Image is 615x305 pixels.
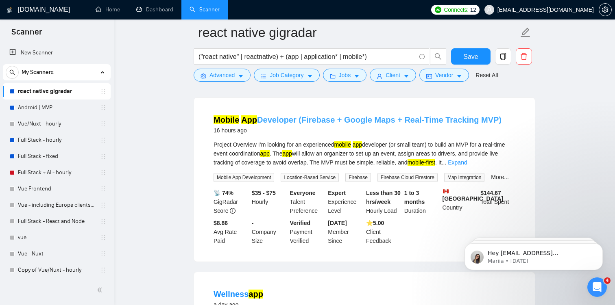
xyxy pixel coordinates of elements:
button: barsJob Categorycaret-down [254,69,319,82]
mark: app [353,141,362,148]
a: Android | MVP [18,100,95,116]
b: Verified [290,220,311,226]
span: Connects: [444,5,468,14]
input: Scanner name... [198,22,519,43]
a: Expand [448,159,467,166]
a: Reset All [475,71,498,80]
a: Full Stack - React and Node [18,213,95,229]
button: delete [516,48,532,65]
a: New Scanner [9,45,104,61]
div: 16 hours ago [214,125,502,135]
a: Wellnessapp [214,290,263,299]
div: Duration [403,188,441,215]
span: holder [100,137,107,143]
span: bars [261,73,266,79]
a: Mobile AppDeveloper (Firebase + Google Maps + Real-Time Tracking MVP) [214,115,502,124]
span: delete [516,53,532,60]
span: edit [520,27,531,38]
mark: App [241,115,257,124]
span: copy [495,53,511,60]
div: Country [441,188,479,215]
span: holder [100,267,107,273]
span: info-circle [230,208,236,214]
span: holder [100,218,107,225]
a: Full Stack - fixed [18,148,95,164]
mark: app [260,150,269,157]
span: info-circle [419,54,425,59]
span: double-left [97,286,105,294]
b: ⭐️ 5.00 [366,220,384,226]
span: setting [201,73,206,79]
span: Save [463,52,478,62]
mark: Mobile [214,115,239,124]
span: holder [100,202,107,208]
a: Full Stack - hourly [18,132,95,148]
button: search [6,66,19,79]
div: Hourly [250,188,288,215]
div: Hourly Load [364,188,403,215]
a: homeHome [96,6,120,13]
button: idcardVendorcaret-down [419,69,469,82]
span: holder [100,186,107,192]
mark: mobile [334,141,351,148]
span: caret-down [354,73,360,79]
span: caret-down [307,73,313,79]
span: holder [100,153,107,160]
span: caret-down [238,73,244,79]
a: Vue - including Europe clients | only search title [18,197,95,213]
b: Expert [328,190,346,196]
div: Talent Preference [288,188,327,215]
a: searchScanner [190,6,220,13]
b: $ 144.67 [480,190,501,196]
iframe: Intercom notifications message [452,226,615,283]
button: userClientcaret-down [370,69,416,82]
span: holder [100,234,107,241]
a: Vue/Nuxt - hourly [18,116,95,132]
span: holder [100,251,107,257]
button: setting [599,3,612,16]
a: More... [491,174,509,180]
img: logo [7,4,13,17]
span: Job Category [270,71,303,80]
span: My Scanners [22,64,54,80]
button: copy [495,48,511,65]
span: Advanced [209,71,235,80]
div: Experience Level [326,188,364,215]
span: Scanner [5,26,48,43]
button: folderJobscaret-down [323,69,367,82]
span: holder [100,169,107,176]
div: Project Overview I’m looking for an experienced developer (or small team) to build an MVP for a r... [214,140,515,167]
button: Save [451,48,491,65]
span: idcard [426,73,432,79]
span: Client [386,71,400,80]
span: holder [100,121,107,127]
span: search [6,69,18,75]
span: Location-Based Service [281,173,339,182]
button: settingAdvancedcaret-down [194,69,251,82]
span: Firebase [345,173,371,182]
div: Avg Rate Paid [212,218,250,245]
span: Mobile App Development [214,173,274,182]
span: folder [330,73,336,79]
div: GigRadar Score [212,188,250,215]
b: $8.86 [214,220,228,226]
b: [GEOGRAPHIC_DATA] [443,188,504,202]
span: Vendor [435,71,453,80]
span: holder [100,88,107,95]
div: Client Feedback [364,218,403,245]
a: setting [599,6,612,13]
input: Search Freelance Jobs... [198,52,416,62]
b: Everyone [290,190,316,196]
span: setting [599,6,611,13]
span: Firebase Cloud Firestore [377,173,438,182]
span: user [486,7,492,13]
span: search [430,53,446,60]
mark: mobile-first [408,159,435,166]
li: New Scanner [3,45,111,61]
mark: app [249,290,263,299]
span: 4 [604,277,611,284]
